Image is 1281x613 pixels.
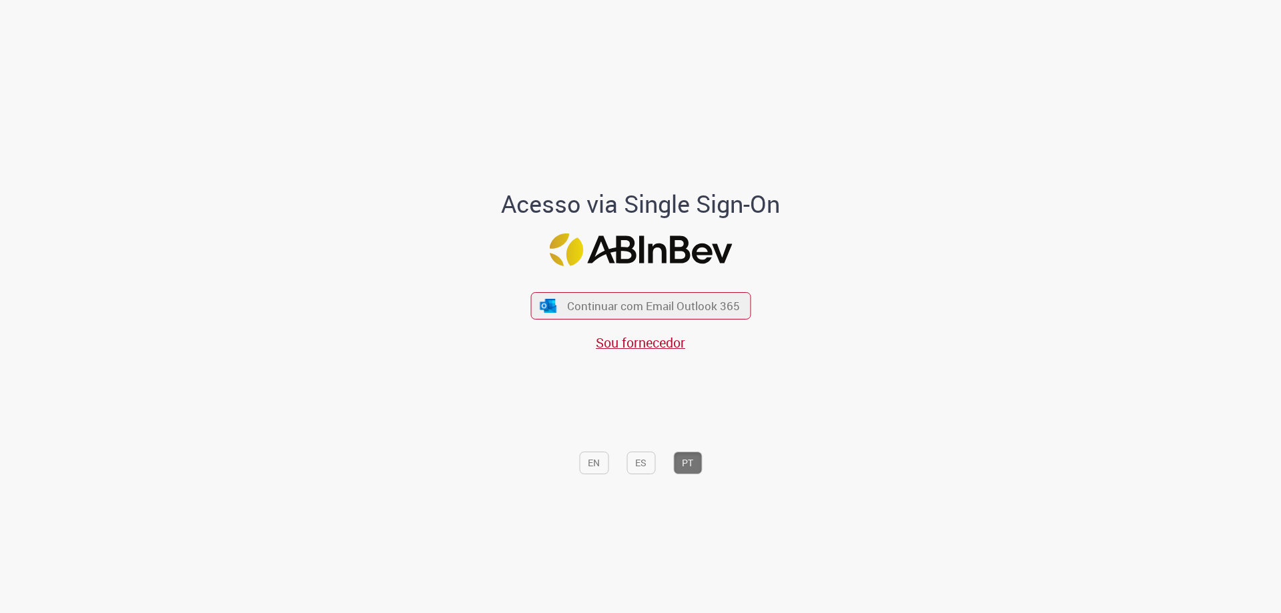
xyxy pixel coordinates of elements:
button: PT [673,452,702,474]
img: ícone Azure/Microsoft 360 [539,299,558,313]
a: Sou fornecedor [596,334,685,352]
button: EN [579,452,608,474]
button: ícone Azure/Microsoft 360 Continuar com Email Outlook 365 [530,292,751,320]
span: Continuar com Email Outlook 365 [567,298,740,314]
h1: Acesso via Single Sign-On [456,191,826,217]
button: ES [626,452,655,474]
img: Logo ABInBev [549,233,732,266]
